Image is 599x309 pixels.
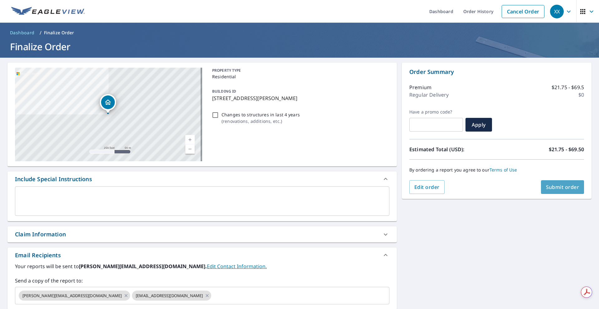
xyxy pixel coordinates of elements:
span: Edit order [414,184,440,191]
div: [PERSON_NAME][EMAIL_ADDRESS][DOMAIN_NAME] [19,291,130,301]
p: $0 [578,91,584,99]
p: BUILDING ID [212,89,236,94]
div: Email Recipients [7,248,397,263]
div: XX [550,5,564,18]
span: Submit order [546,184,579,191]
p: Estimated Total (USD): [409,146,497,153]
a: Dashboard [7,28,37,38]
div: Include Special Instructions [15,175,92,183]
p: Premium [409,84,431,91]
button: Edit order [409,180,445,194]
div: Dropped pin, building 1, Residential property, 1420 Deborah Cir Shelby, NC 28150 [100,94,116,113]
div: Claim Information [7,226,397,242]
a: Cancel Order [502,5,544,18]
a: Current Level 17, Zoom Out [185,144,195,154]
div: Email Recipients [15,251,61,259]
a: Current Level 17, Zoom In [185,135,195,144]
div: [EMAIL_ADDRESS][DOMAIN_NAME] [132,291,211,301]
p: [STREET_ADDRESS][PERSON_NAME] [212,94,387,102]
img: EV Logo [11,7,85,16]
h1: Finalize Order [7,40,592,53]
li: / [40,29,41,36]
p: PROPERTY TYPE [212,68,387,73]
label: Send a copy of the report to: [15,277,389,284]
div: Claim Information [15,230,66,239]
label: Have a promo code? [409,109,463,115]
p: Regular Delivery [409,91,449,99]
span: Apply [470,121,487,128]
span: [PERSON_NAME][EMAIL_ADDRESS][DOMAIN_NAME] [19,293,125,299]
button: Submit order [541,180,584,194]
p: $21.75 - $69.5 [552,84,584,91]
p: Finalize Order [44,30,74,36]
p: By ordering a report you agree to our [409,167,584,173]
p: ( renovations, additions, etc. ) [222,118,300,124]
b: [PERSON_NAME][EMAIL_ADDRESS][DOMAIN_NAME]. [79,263,207,270]
p: Residential [212,73,387,80]
a: Terms of Use [489,167,517,173]
button: Apply [465,118,492,132]
a: EditContactInfo [207,263,267,270]
div: Include Special Instructions [7,171,397,186]
p: $21.75 - $69.50 [549,146,584,153]
nav: breadcrumb [7,28,592,38]
p: Order Summary [409,68,584,76]
span: [EMAIL_ADDRESS][DOMAIN_NAME] [132,293,207,299]
p: Changes to structures in last 4 years [222,111,300,118]
span: Dashboard [10,30,35,36]
label: Your reports will be sent to [15,263,389,270]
